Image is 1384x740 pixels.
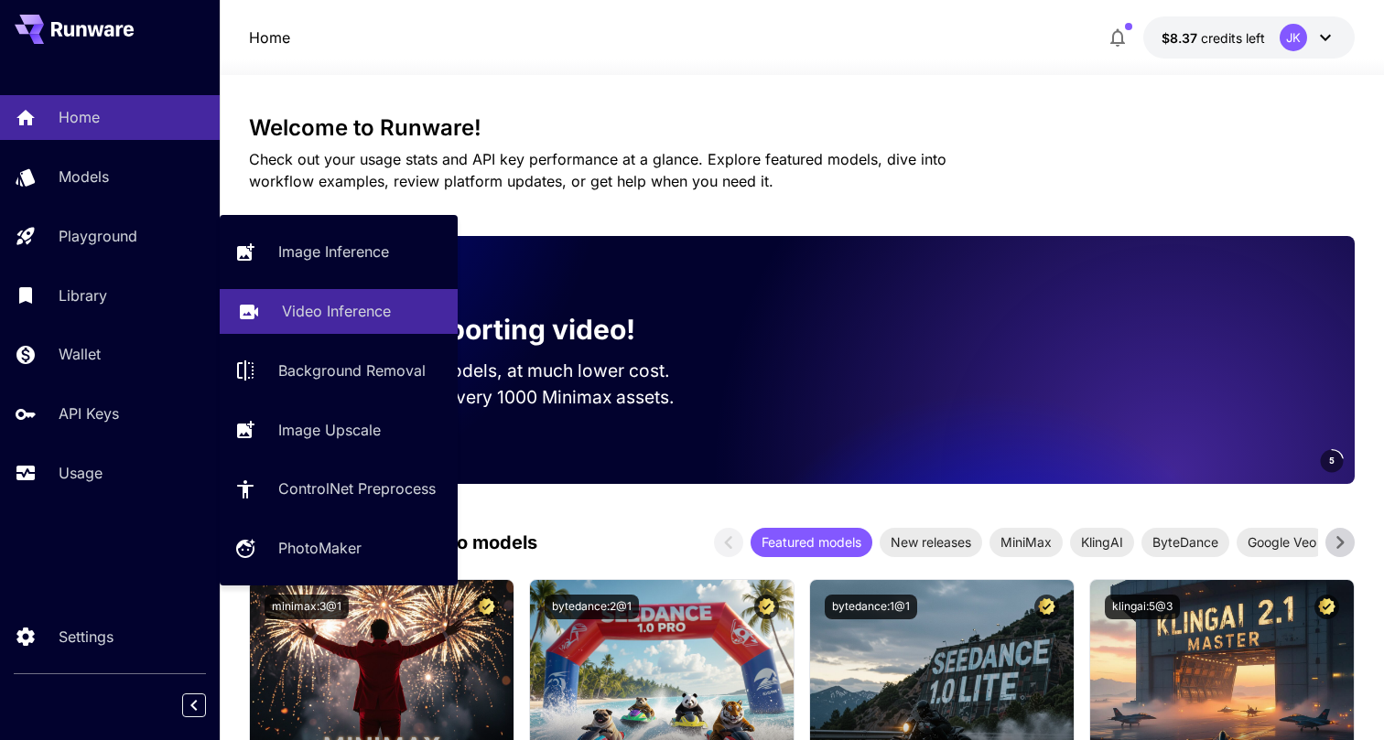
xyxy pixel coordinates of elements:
p: Image Upscale [278,419,381,441]
p: Video Inference [282,300,391,322]
button: Certified Model – Vetted for best performance and includes a commercial license. [474,595,499,619]
div: $8.365 [1162,28,1265,48]
p: Library [59,284,107,306]
button: bytedance:2@1 [545,595,639,619]
p: API Keys [59,402,119,424]
button: Certified Model – Vetted for best performance and includes a commercial license. [754,595,779,619]
span: MiniMax [989,532,1063,552]
p: ControlNet Preprocess [278,477,436,499]
a: Image Inference [220,230,458,274]
p: Run the best video models, at much lower cost. [278,358,705,384]
button: minimax:3@1 [265,595,349,619]
span: $8.37 [1162,30,1201,46]
p: Usage [59,462,103,484]
p: Save up to $350 for every 1000 Minimax assets. [278,384,705,411]
a: Background Removal [220,349,458,393]
button: $8.365 [1143,16,1355,59]
p: Background Removal [278,359,426,381]
p: Settings [59,626,114,648]
p: Wallet [59,343,101,365]
span: credits left [1201,30,1265,46]
p: Home [59,106,100,128]
span: New releases [880,532,982,552]
span: Google Veo [1237,532,1327,552]
span: Featured models [751,532,872,552]
button: klingai:5@3 [1105,595,1180,619]
p: Image Inference [278,241,389,263]
a: PhotoMaker [220,526,458,571]
a: Video Inference [220,289,458,334]
button: Certified Model – Vetted for best performance and includes a commercial license. [1034,595,1059,619]
p: Models [59,166,109,188]
span: Check out your usage stats and API key performance at a glance. Explore featured models, dive int... [249,150,946,190]
button: Collapse sidebar [182,693,206,717]
a: Image Upscale [220,407,458,452]
p: Playground [59,225,137,247]
button: bytedance:1@1 [825,595,917,619]
h3: Welcome to Runware! [249,115,1355,141]
button: Certified Model – Vetted for best performance and includes a commercial license. [1314,595,1339,619]
div: Collapse sidebar [196,689,220,722]
div: JK [1280,24,1307,51]
a: ControlNet Preprocess [220,467,458,511]
p: PhotoMaker [278,537,362,559]
nav: breadcrumb [249,27,290,48]
p: Now supporting video! [330,309,635,350]
span: 5 [1329,454,1335,467]
span: KlingAI [1070,532,1134,552]
span: ByteDance [1141,532,1229,552]
p: Home [249,27,290,48]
